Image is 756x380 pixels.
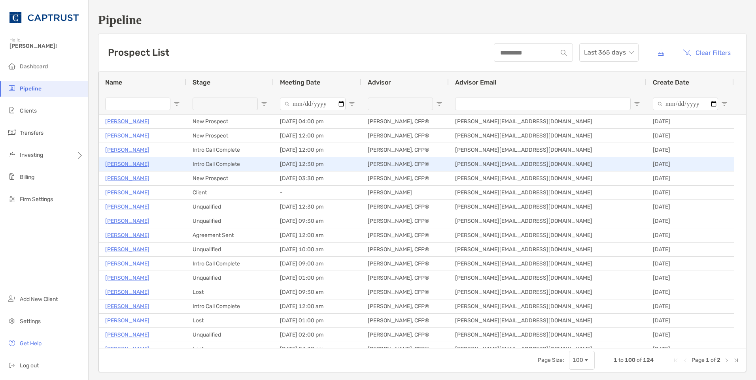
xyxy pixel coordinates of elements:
img: investing icon [7,150,17,159]
div: 100 [573,357,583,363]
span: Billing [20,174,34,181]
div: Previous Page [682,357,688,363]
span: Get Help [20,340,42,347]
div: [PERSON_NAME][EMAIL_ADDRESS][DOMAIN_NAME] [449,271,646,285]
a: [PERSON_NAME] [105,245,149,254]
div: [DATE] [646,228,734,242]
div: First Page [673,357,679,363]
div: [PERSON_NAME][EMAIL_ADDRESS][DOMAIN_NAME] [449,299,646,313]
a: [PERSON_NAME] [105,145,149,155]
div: [DATE] 12:00 am [274,228,361,242]
a: [PERSON_NAME] [105,259,149,269]
span: Page [692,357,705,363]
div: [DATE] [646,129,734,143]
div: Intro Call Complete [186,143,274,157]
h1: Pipeline [98,13,747,27]
div: Lost [186,285,274,299]
img: add_new_client icon [7,294,17,303]
div: [PERSON_NAME][EMAIL_ADDRESS][DOMAIN_NAME] [449,129,646,143]
div: [DATE] [646,157,734,171]
span: Clients [20,107,37,114]
input: Advisor Email Filter Input [455,98,631,110]
div: [PERSON_NAME][EMAIL_ADDRESS][DOMAIN_NAME] [449,143,646,157]
div: [PERSON_NAME], CFP® [361,143,449,157]
span: 100 [625,357,635,363]
span: of [637,357,642,363]
a: [PERSON_NAME] [105,159,149,169]
p: [PERSON_NAME] [105,230,149,240]
div: [DATE] [646,342,734,356]
div: [DATE] [646,186,734,199]
div: [PERSON_NAME], CFP® [361,157,449,171]
span: 1 [614,357,617,363]
div: [PERSON_NAME][EMAIL_ADDRESS][DOMAIN_NAME] [449,214,646,228]
p: [PERSON_NAME] [105,316,149,325]
div: Intro Call Complete [186,299,274,313]
span: 2 [717,357,720,363]
div: [PERSON_NAME], CFP® [361,285,449,299]
p: [PERSON_NAME] [105,344,149,354]
span: Create Date [653,79,689,86]
div: [PERSON_NAME][EMAIL_ADDRESS][DOMAIN_NAME] [449,328,646,342]
div: [PERSON_NAME], CFP® [361,129,449,143]
div: [PERSON_NAME][EMAIL_ADDRESS][DOMAIN_NAME] [449,243,646,256]
div: Intro Call Complete [186,257,274,271]
img: get-help icon [7,338,17,348]
span: Firm Settings [20,196,53,203]
a: [PERSON_NAME] [105,117,149,126]
div: [PERSON_NAME], CFP® [361,257,449,271]
img: billing icon [7,172,17,181]
div: [PERSON_NAME], CFP® [361,342,449,356]
div: [PERSON_NAME][EMAIL_ADDRESS][DOMAIN_NAME] [449,228,646,242]
div: [PERSON_NAME][EMAIL_ADDRESS][DOMAIN_NAME] [449,157,646,171]
div: [DATE] [646,285,734,299]
button: Open Filter Menu [634,101,640,107]
span: Investing [20,152,43,158]
a: [PERSON_NAME] [105,131,149,141]
span: Advisor Email [455,79,496,86]
div: [PERSON_NAME][EMAIL_ADDRESS][DOMAIN_NAME] [449,285,646,299]
span: Advisor [368,79,391,86]
div: [DATE] 10:00 am [274,243,361,256]
div: [DATE] 01:00 pm [274,314,361,327]
img: logout icon [7,360,17,370]
span: Settings [20,318,41,325]
div: [PERSON_NAME], CFP® [361,271,449,285]
span: to [618,357,624,363]
span: of [711,357,716,363]
div: [DATE] [646,314,734,327]
a: [PERSON_NAME] [105,273,149,283]
div: Intro Call Complete [186,157,274,171]
div: [PERSON_NAME][EMAIL_ADDRESS][DOMAIN_NAME] [449,115,646,128]
img: settings icon [7,316,17,325]
div: Page Size [569,351,595,370]
div: New Prospect [186,171,274,185]
div: [PERSON_NAME] [361,186,449,199]
input: Meeting Date Filter Input [280,98,346,110]
div: Lost [186,342,274,356]
button: Open Filter Menu [436,101,442,107]
div: Client [186,186,274,199]
span: Last 365 days [584,44,634,61]
p: [PERSON_NAME] [105,216,149,226]
img: input icon [561,50,567,56]
div: [DATE] 03:30 pm [274,171,361,185]
input: Create Date Filter Input [653,98,718,110]
button: Open Filter Menu [349,101,355,107]
a: [PERSON_NAME] [105,188,149,198]
div: Unqualified [186,200,274,214]
span: Stage [193,79,210,86]
span: [PERSON_NAME]! [9,43,83,49]
p: [PERSON_NAME] [105,330,149,340]
a: [PERSON_NAME] [105,202,149,212]
div: [DATE] [646,171,734,185]
div: [DATE] 12:00 pm [274,143,361,157]
div: [PERSON_NAME], CFP® [361,214,449,228]
p: [PERSON_NAME] [105,287,149,297]
div: [DATE] 01:00 pm [274,271,361,285]
div: [DATE] 02:00 pm [274,328,361,342]
div: [PERSON_NAME][EMAIL_ADDRESS][DOMAIN_NAME] [449,200,646,214]
h3: Prospect List [108,47,169,58]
